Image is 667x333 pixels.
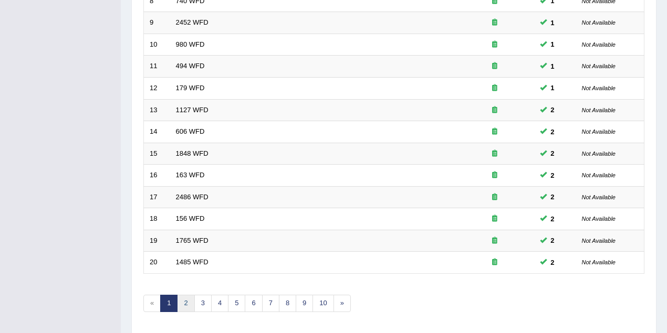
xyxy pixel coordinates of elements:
[582,85,616,91] small: Not Available
[144,77,170,99] td: 12
[582,151,616,157] small: Not Available
[547,235,559,246] span: You can still take this question
[176,62,205,70] a: 494 WFD
[176,127,205,135] a: 606 WFD
[228,295,245,312] a: 5
[582,194,616,200] small: Not Available
[176,171,205,179] a: 163 WFD
[245,295,262,312] a: 6
[582,63,616,69] small: Not Available
[144,208,170,230] td: 18
[144,56,170,78] td: 11
[461,236,528,246] div: Exam occurring question
[144,12,170,34] td: 9
[176,214,205,222] a: 156 WFD
[547,17,559,28] span: You can still take this question
[582,107,616,113] small: Not Available
[461,170,528,180] div: Exam occurring question
[547,126,559,137] span: You can still take this question
[547,191,559,202] span: You can still take this question
[582,19,616,26] small: Not Available
[461,83,528,93] div: Exam occurring question
[160,295,178,312] a: 1
[144,121,170,143] td: 14
[461,18,528,28] div: Exam occurring question
[547,257,559,268] span: You can still take this question
[461,192,528,202] div: Exam occurring question
[176,258,209,266] a: 1485 WFD
[176,149,209,157] a: 1848 WFD
[144,230,170,252] td: 19
[582,216,616,222] small: Not Available
[582,172,616,178] small: Not Available
[144,34,170,56] td: 10
[194,295,212,312] a: 3
[547,170,559,181] span: You can still take this question
[176,84,205,92] a: 179 WFD
[296,295,313,312] a: 9
[582,238,616,244] small: Not Available
[176,193,209,201] a: 2486 WFD
[211,295,228,312] a: 4
[144,186,170,208] td: 17
[461,61,528,71] div: Exam occurring question
[461,214,528,224] div: Exam occurring question
[461,257,528,267] div: Exam occurring question
[144,252,170,274] td: 20
[582,128,616,135] small: Not Available
[461,105,528,115] div: Exam occurring question
[547,61,559,72] span: You can still take this question
[461,127,528,137] div: Exam occurring question
[547,39,559,50] span: You can still take this question
[144,143,170,165] td: 15
[333,295,351,312] a: »
[176,106,209,114] a: 1127 WFD
[176,18,209,26] a: 2452 WFD
[177,295,194,312] a: 2
[547,82,559,93] span: You can still take this question
[144,165,170,187] td: 16
[582,41,616,48] small: Not Available
[461,149,528,159] div: Exam occurring question
[143,295,161,312] span: «
[547,213,559,224] span: You can still take this question
[312,295,333,312] a: 10
[176,237,209,244] a: 1765 WFD
[547,148,559,159] span: You can still take this question
[279,295,296,312] a: 8
[176,40,205,48] a: 980 WFD
[262,295,279,312] a: 7
[461,40,528,50] div: Exam occurring question
[547,104,559,115] span: You can still take this question
[582,259,616,265] small: Not Available
[144,99,170,121] td: 13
